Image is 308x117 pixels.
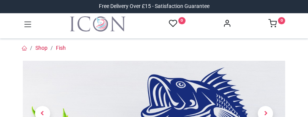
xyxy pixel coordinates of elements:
[70,16,125,32] a: Logo of Icon Wall Stickers
[70,16,125,32] img: Icon Wall Stickers
[178,17,186,24] sup: 0
[223,21,231,27] a: Account Info
[268,21,285,27] a: 0
[56,45,66,51] a: Fish
[99,3,210,10] div: Free Delivery Over £15 - Satisfaction Guarantee
[169,19,186,28] a: 0
[278,17,285,24] sup: 0
[35,45,48,51] a: Shop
